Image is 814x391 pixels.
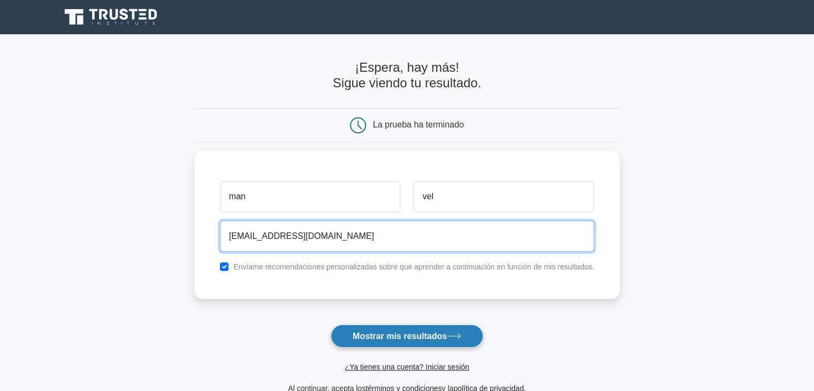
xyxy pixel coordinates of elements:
[355,60,459,74] font: ¡Espera, hay más!
[233,262,594,271] font: Envíame recomendaciones personalizadas sobre qué aprender a continuación en función de mis result...
[345,363,469,371] a: ¿Ya tienes una cuenta? Iniciar sesión
[331,325,483,348] button: Mostrar mis resultados
[353,332,447,341] font: Mostrar mis resultados
[333,76,482,90] font: Sigue viendo tu resultado.
[220,221,594,252] input: Correo electrónico
[220,181,401,212] input: Nombre de pila
[413,181,594,212] input: Apellido
[373,120,464,129] font: La prueba ha terminado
